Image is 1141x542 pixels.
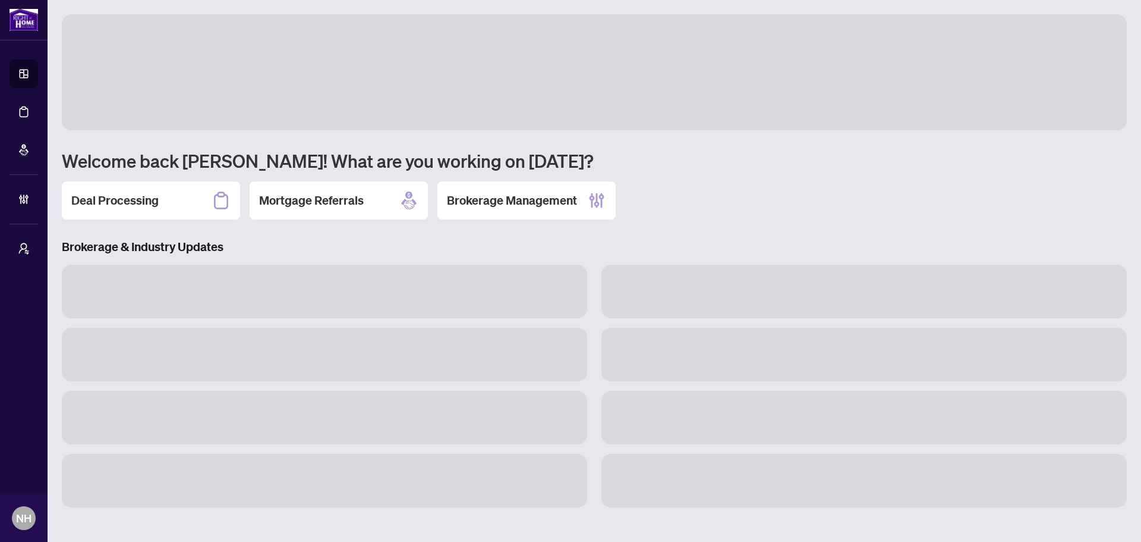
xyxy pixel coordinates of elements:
[71,192,159,209] h2: Deal Processing
[447,192,577,209] h2: Brokerage Management
[62,239,1127,255] h3: Brokerage & Industry Updates
[10,9,38,31] img: logo
[18,243,30,255] span: user-switch
[259,192,364,209] h2: Mortgage Referrals
[16,510,31,527] span: NH
[62,149,1127,172] h1: Welcome back [PERSON_NAME]! What are you working on [DATE]?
